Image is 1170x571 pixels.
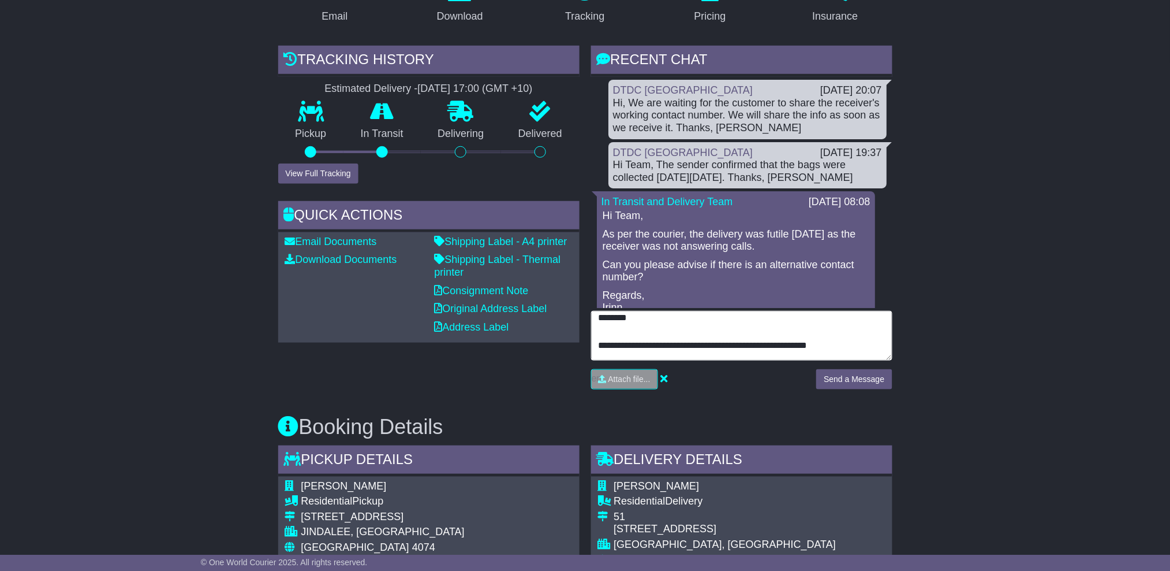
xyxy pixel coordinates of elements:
[614,480,700,492] span: [PERSON_NAME]
[603,290,869,314] p: Regards, Irinn
[820,147,882,160] div: [DATE] 19:37
[501,128,580,140] p: Delivered
[694,9,726,24] div: Pricing
[591,46,892,77] div: RECENT CHAT
[725,554,748,566] span: 2152
[285,236,377,247] a: Email Documents
[614,554,722,566] span: [GEOGRAPHIC_DATA]
[301,495,477,508] div: Pickup
[412,542,435,553] span: 4074
[601,196,733,207] a: In Transit and Delivery Team
[301,526,477,539] div: JINDALEE, [GEOGRAPHIC_DATA]
[421,128,502,140] p: Delivering
[278,201,580,232] div: Quick Actions
[603,210,869,223] p: Hi Team,
[565,9,604,24] div: Tracking
[613,97,882,135] div: Hi, We are waiting for the customer to share the receiver's working contact number. We will share...
[614,511,836,524] div: 51
[435,303,547,314] a: Original Address Label
[278,83,580,95] div: Estimated Delivery -
[820,84,882,97] div: [DATE] 20:07
[435,285,529,296] a: Consignment Note
[614,495,836,508] div: Delivery
[278,416,892,439] h3: Booking Details
[343,128,421,140] p: In Transit
[278,164,358,184] button: View Full Tracking
[278,46,580,77] div: Tracking history
[278,446,580,477] div: Pickup Details
[809,196,870,209] div: [DATE] 08:08
[301,495,353,507] span: Residential
[613,84,753,96] a: DTDC [GEOGRAPHIC_DATA]
[603,228,869,253] p: As per the courier, the delivery was futile [DATE] as the receiver was not answering calls.
[613,159,882,184] div: Hi Team, The sender confirmed that the bags were collected [DATE][DATE]. Thanks, [PERSON_NAME]
[603,259,869,284] p: Can you please advise if there is an alternative contact number?
[201,558,368,567] span: © One World Courier 2025. All rights reserved.
[285,254,397,265] a: Download Documents
[614,523,836,536] div: [STREET_ADDRESS]
[301,542,409,553] span: [GEOGRAPHIC_DATA]
[301,480,387,492] span: [PERSON_NAME]
[278,128,344,140] p: Pickup
[435,236,567,247] a: Shipping Label - A4 printer
[418,83,533,95] div: [DATE] 17:00 (GMT +10)
[614,495,666,507] span: Residential
[435,321,509,333] a: Address Label
[322,9,347,24] div: Email
[816,369,892,390] button: Send a Message
[301,511,477,524] div: [STREET_ADDRESS]
[614,539,836,551] div: [GEOGRAPHIC_DATA], [GEOGRAPHIC_DATA]
[435,254,561,278] a: Shipping Label - Thermal printer
[813,9,858,24] div: Insurance
[437,9,483,24] div: Download
[591,446,892,477] div: Delivery Details
[613,147,753,158] a: DTDC [GEOGRAPHIC_DATA]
